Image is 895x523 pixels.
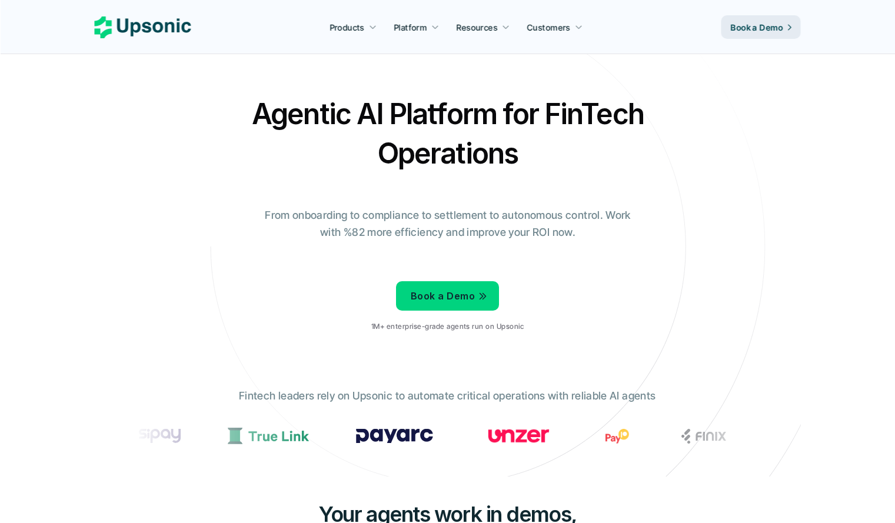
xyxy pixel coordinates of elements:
p: Platform [394,21,427,34]
h2: Agentic AI Platform for FinTech Operations [242,94,654,173]
p: Book a Demo [411,288,475,305]
a: Products [322,16,384,38]
p: Fintech leaders rely on Upsonic to automate critical operations with reliable AI agents [239,388,656,405]
p: Resources [457,21,498,34]
p: From onboarding to compliance to settlement to autonomous control. Work with %82 more efficiency ... [257,207,639,241]
a: Book a Demo [721,15,801,39]
p: Customers [527,21,571,34]
p: Book a Demo [731,21,783,34]
a: Book a Demo [396,281,499,311]
p: 1M+ enterprise-grade agents run on Upsonic [371,322,524,331]
p: Products [330,21,364,34]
